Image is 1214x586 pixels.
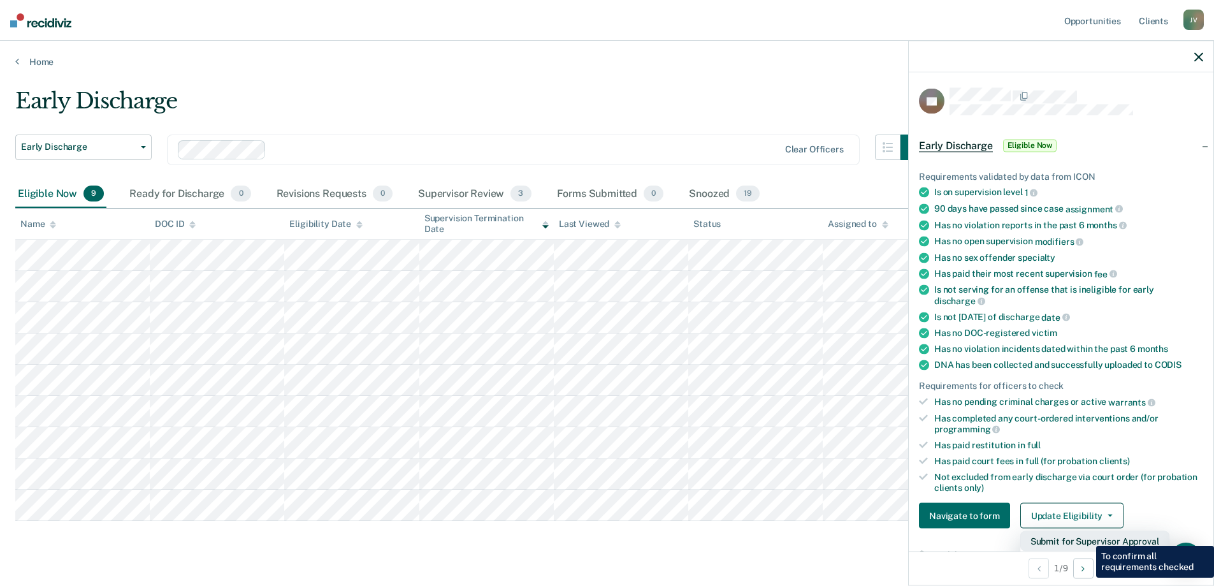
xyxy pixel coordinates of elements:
div: Ready for Discharge [127,180,253,209]
div: Is not serving for an offense that is ineligible for early [934,284,1203,306]
div: Has no violation reports in the past 6 [934,219,1203,231]
span: Eligible Now [1003,139,1057,152]
div: Open Intercom Messenger [1171,543,1201,573]
a: Home [15,56,1199,68]
div: Early DischargeEligible Now [909,125,1213,166]
span: 0 [373,186,393,202]
span: CODIS [1155,360,1181,370]
span: warrants [1108,397,1155,407]
div: Has paid restitution in [934,440,1203,451]
div: Has no pending criminal charges or active [934,397,1203,408]
div: Is not [DATE] of discharge [934,311,1203,323]
div: Requirements validated by data from ICON [919,171,1203,182]
div: Snoozed [686,180,762,209]
div: Eligible Now [15,180,106,209]
button: Update Eligibility [1020,503,1124,529]
span: months [1138,344,1168,354]
span: months [1087,220,1127,230]
span: Early Discharge [919,139,993,152]
div: Revisions Requests [274,180,395,209]
img: Recidiviz [10,13,71,27]
span: 9 [83,186,104,202]
button: Previous Opportunity [1029,558,1049,578]
span: programming [934,424,1000,434]
span: specialty [1018,252,1055,262]
div: J V [1183,10,1204,30]
div: Has completed any court-ordered interventions and/or [934,413,1203,434]
div: Eligibility Date [289,219,363,230]
span: victim [1032,328,1057,338]
div: Has paid their most recent supervision [934,268,1203,279]
div: Supervisor Review [416,180,534,209]
div: Has no violation incidents dated within the past 6 [934,344,1203,355]
div: Early Discharge [15,88,926,124]
div: Is on supervision level [934,187,1203,198]
div: 1 / 9 [909,551,1213,585]
div: Has paid court fees in full (for probation [934,455,1203,466]
button: Next Opportunity [1073,558,1094,578]
button: Navigate to form [919,503,1010,529]
div: Assigned to [828,219,888,230]
div: 90 days have passed since case [934,203,1203,214]
span: discharge [934,295,985,305]
span: 19 [736,186,760,202]
dt: Supervision [919,549,1203,560]
div: DNA has been collected and successfully uploaded to [934,360,1203,370]
span: 3 [510,186,531,202]
div: DOC ID [155,219,196,230]
span: only) [964,482,984,492]
div: Supervision Termination Date [424,213,549,235]
span: 0 [644,186,663,202]
div: Forms Submitted [554,180,667,209]
div: Not excluded from early discharge via court order (for probation clients [934,471,1203,493]
span: full [1027,440,1041,450]
span: clients) [1099,455,1130,465]
button: Submit for Supervisor Approval [1020,531,1169,552]
div: Clear officers [785,144,844,155]
span: date [1041,312,1069,322]
span: fee [1094,268,1117,279]
div: Last Viewed [559,219,621,230]
span: 0 [231,186,250,202]
div: Requirements for officers to check [919,381,1203,392]
div: Status [693,219,721,230]
div: Has no DOC-registered [934,328,1203,339]
div: Has no open supervision [934,236,1203,247]
a: Navigate to form link [919,503,1015,529]
div: Has no sex offender [934,252,1203,263]
span: modifiers [1035,236,1084,246]
span: Early Discharge [21,142,136,152]
span: 1 [1025,187,1038,198]
span: assignment [1066,203,1123,214]
div: Name [20,219,56,230]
